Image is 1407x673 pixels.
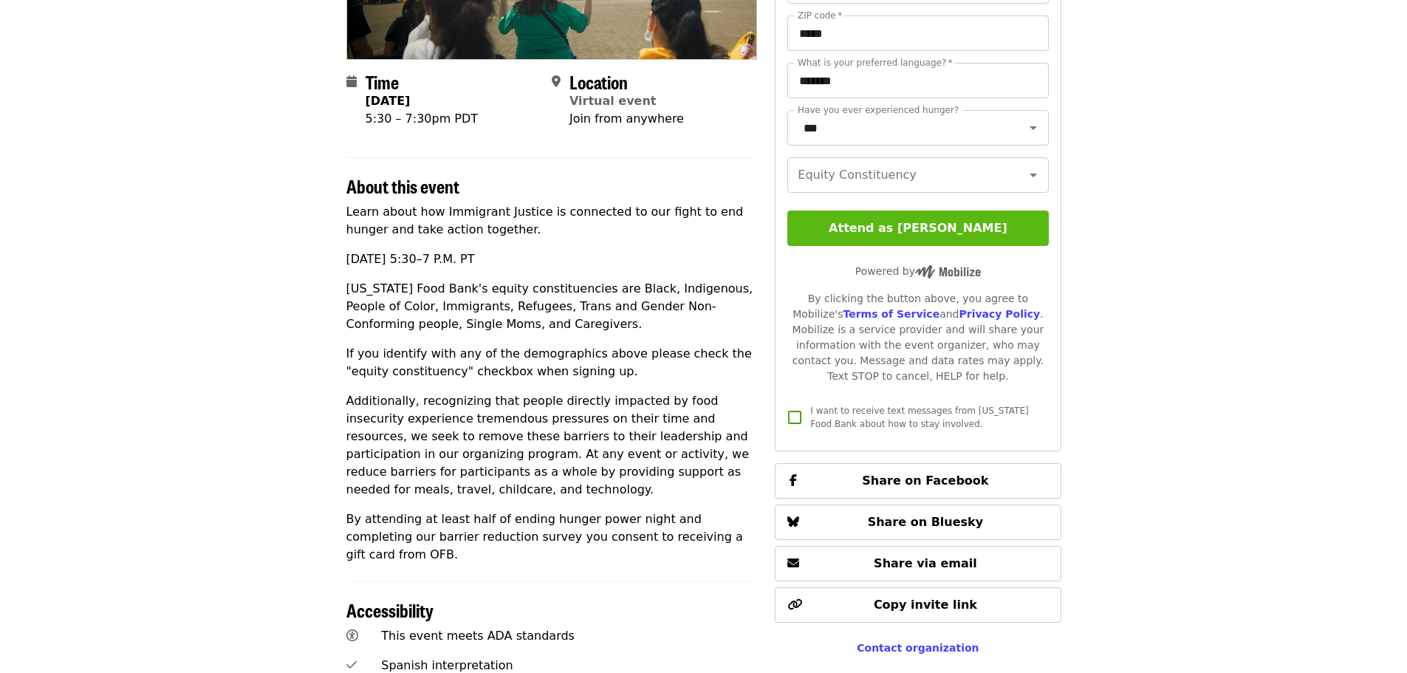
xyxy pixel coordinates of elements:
span: Time [366,69,399,95]
div: 5:30 – 7:30pm PDT [366,110,479,128]
p: [US_STATE] Food Bank's equity constituencies are Black, Indigenous, People of Color, Immigrants, ... [346,280,758,333]
button: Open [1023,117,1044,138]
a: Privacy Policy [959,308,1040,320]
span: Copy invite link [874,598,977,612]
label: Have you ever experienced hunger? [798,106,959,115]
button: Attend as [PERSON_NAME] [787,211,1048,246]
i: check icon [346,658,357,672]
button: Share on Facebook [775,463,1061,499]
p: By attending at least half of ending hunger power night and completing our barrier reduction surv... [346,510,758,564]
span: About this event [346,173,459,199]
a: Contact organization [857,642,979,654]
label: ZIP code [798,11,842,20]
i: universal-access icon [346,629,358,643]
span: Join from anywhere [569,112,684,126]
p: Learn about how Immigrant Justice is connected to our fight to end hunger and take action together. [346,203,758,239]
p: [DATE] 5:30–7 P.M. PT [346,250,758,268]
a: Terms of Service [843,308,939,320]
p: If you identify with any of the demographics above please check the "equity constituency" checkbo... [346,345,758,380]
button: Share on Bluesky [775,505,1061,540]
div: By clicking the button above, you agree to Mobilize's and . Mobilize is a service provider and wi... [787,291,1048,384]
button: Open [1023,165,1044,185]
input: What is your preferred language? [787,63,1048,98]
span: Share on Bluesky [868,515,984,529]
i: calendar icon [346,75,357,89]
a: Virtual event [569,94,657,108]
span: Location [569,69,628,95]
img: Powered by Mobilize [915,265,981,279]
span: Accessibility [346,597,434,623]
span: Powered by [855,265,981,277]
p: Additionally, recognizing that people directly impacted by food insecurity experience tremendous ... [346,392,758,499]
strong: [DATE] [366,94,411,108]
button: Copy invite link [775,587,1061,623]
i: map-marker-alt icon [552,75,561,89]
span: Share on Facebook [862,474,988,488]
span: Share via email [874,556,977,570]
label: What is your preferred language? [798,58,953,67]
button: Share via email [775,546,1061,581]
span: This event meets ADA standards [381,629,575,643]
span: I want to receive text messages from [US_STATE] Food Bank about how to stay involved. [810,406,1028,429]
input: ZIP code [787,16,1048,51]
